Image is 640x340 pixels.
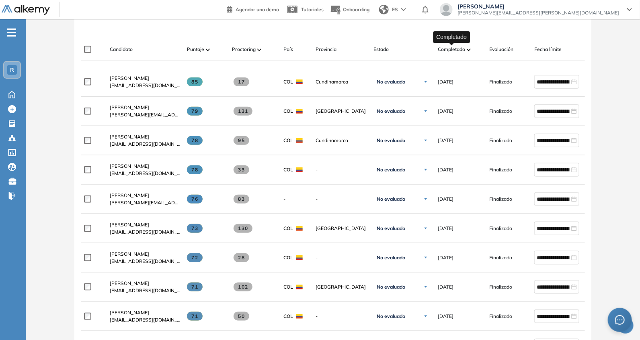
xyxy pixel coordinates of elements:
button: Onboarding [330,1,369,18]
span: - [316,254,367,261]
span: Puntaje [187,46,204,53]
span: 71 [187,312,203,321]
span: 17 [234,77,249,86]
span: [DATE] [438,195,453,203]
span: [PERSON_NAME][EMAIL_ADDRESS][DOMAIN_NAME] [110,111,181,118]
span: [DATE] [438,225,453,232]
img: Ícono de flecha [423,285,428,289]
span: No evaluado [377,254,405,261]
span: [PERSON_NAME] [110,251,149,257]
span: 78 [187,165,203,174]
img: COL [296,167,303,172]
a: [PERSON_NAME] [110,104,181,111]
span: [GEOGRAPHIC_DATA] [316,225,367,232]
span: Cundinamarca [316,78,367,86]
span: [PERSON_NAME] [457,3,619,10]
span: Finalizado [489,137,512,144]
img: Ícono de flecha [423,109,428,114]
span: message [615,315,625,325]
span: Finalizado [489,225,512,232]
img: arrow [401,8,406,11]
span: No evaluado [377,196,405,202]
img: Logo [2,5,50,15]
img: [missing "en.ARROW_ALT" translation] [467,49,471,51]
span: Finalizado [489,108,512,115]
img: COL [296,79,303,84]
img: COL [296,255,303,260]
span: - [316,195,367,203]
span: Finalizado [489,78,512,86]
i: - [7,32,16,33]
a: [PERSON_NAME] [110,250,181,258]
span: Finalizado [489,313,512,320]
span: COL [283,283,293,291]
img: COL [296,109,303,114]
img: Ícono de flecha [423,314,428,319]
span: 50 [234,312,249,321]
span: No evaluado [377,108,405,114]
span: [DATE] [438,254,453,261]
span: [DATE] [438,313,453,320]
span: 130 [234,224,252,233]
span: [PERSON_NAME][EMAIL_ADDRESS][DOMAIN_NAME] [110,199,181,206]
img: COL [296,138,303,143]
img: Ícono de flecha [423,79,428,84]
span: - [316,166,367,173]
img: Ícono de flecha [423,226,428,231]
div: Completado [433,31,470,43]
span: [EMAIL_ADDRESS][DOMAIN_NAME] [110,258,181,265]
span: 131 [234,107,252,116]
span: Proctoring [232,46,256,53]
span: [DATE] [438,108,453,115]
span: No evaluado [377,137,405,144]
span: [EMAIL_ADDRESS][DOMAIN_NAME] [110,316,181,324]
span: [PERSON_NAME] [110,104,149,110]
span: 78 [187,136,203,145]
span: [PERSON_NAME] [110,75,149,81]
span: ES [392,6,398,13]
span: Completado [438,46,465,53]
span: [EMAIL_ADDRESS][DOMAIN_NAME] [110,228,181,236]
span: Provincia [316,46,336,53]
span: COL [283,313,293,320]
span: COL [283,225,293,232]
span: 85 [187,77,203,86]
span: 76 [187,195,203,204]
a: [PERSON_NAME] [110,309,181,316]
span: [DATE] [438,283,453,291]
span: 28 [234,253,249,262]
span: No evaluado [377,225,405,232]
span: [PERSON_NAME][EMAIL_ADDRESS][PERSON_NAME][DOMAIN_NAME] [457,10,619,16]
span: 33 [234,165,249,174]
span: Finalizado [489,283,512,291]
span: COL [283,78,293,86]
a: [PERSON_NAME] [110,192,181,199]
a: [PERSON_NAME] [110,221,181,228]
span: [EMAIL_ADDRESS][DOMAIN_NAME] [110,82,181,89]
span: [EMAIL_ADDRESS][DOMAIN_NAME] [110,170,181,177]
span: Agendar una demo [236,6,279,12]
img: COL [296,226,303,231]
span: 73 [187,224,203,233]
span: [DATE] [438,166,453,173]
span: Candidato [110,46,133,53]
span: No evaluado [377,313,405,320]
span: Estado [373,46,389,53]
span: Cundinamarca [316,137,367,144]
span: 102 [234,283,252,291]
a: [PERSON_NAME] [110,163,181,170]
span: [DATE] [438,137,453,144]
a: [PERSON_NAME] [110,133,181,140]
span: Fecha límite [534,46,562,53]
span: 72 [187,253,203,262]
img: Ícono de flecha [423,138,428,143]
img: Ícono de flecha [423,167,428,172]
span: Onboarding [343,6,369,12]
span: [PERSON_NAME] [110,134,149,140]
span: Finalizado [489,195,512,203]
span: [GEOGRAPHIC_DATA] [316,283,367,291]
span: Tutoriales [301,6,324,12]
a: [PERSON_NAME] [110,75,181,82]
span: [EMAIL_ADDRESS][DOMAIN_NAME] [110,140,181,148]
span: COL [283,254,293,261]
